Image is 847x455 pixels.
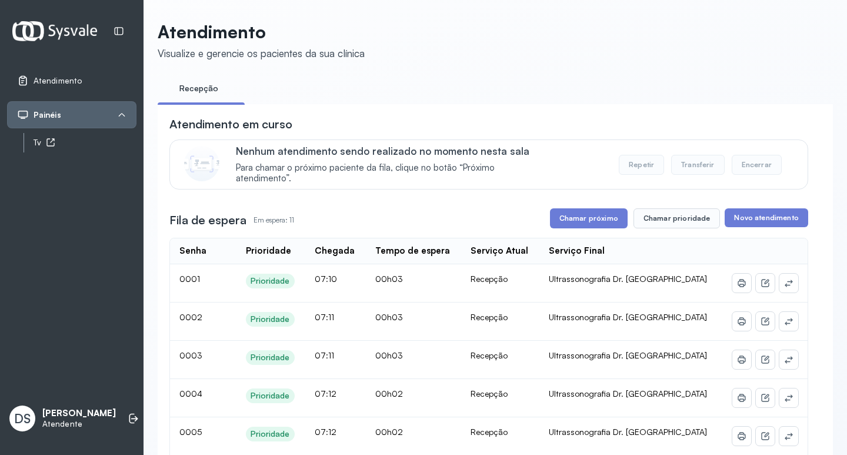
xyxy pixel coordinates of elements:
[471,388,530,399] div: Recepção
[179,274,200,284] span: 0001
[471,427,530,437] div: Recepção
[315,388,336,398] span: 07:12
[236,145,547,157] p: Nenhum atendimento sendo realizado no momento nesta sala
[251,314,290,324] div: Prioridade
[34,138,136,148] div: Tv
[158,47,365,59] div: Visualize e gerencie os pacientes da sua clínica
[732,155,782,175] button: Encerrar
[550,208,628,228] button: Chamar próximo
[158,21,365,42] p: Atendimento
[179,245,206,257] div: Senha
[169,212,246,228] h3: Fila de espera
[471,312,530,323] div: Recepção
[179,427,202,437] span: 0005
[315,245,355,257] div: Chegada
[471,274,530,284] div: Recepção
[42,408,116,419] p: [PERSON_NAME]
[671,155,725,175] button: Transferir
[34,110,61,120] span: Painéis
[315,274,337,284] span: 07:10
[254,212,294,228] p: Em espera: 11
[375,274,403,284] span: 00h03
[179,388,202,398] span: 0004
[549,388,707,398] span: Ultrassonografia Dr. [GEOGRAPHIC_DATA]
[375,245,450,257] div: Tempo de espera
[12,21,97,41] img: Logotipo do estabelecimento
[17,75,126,87] a: Atendimento
[251,429,290,439] div: Prioridade
[158,79,240,98] a: Recepção
[251,391,290,401] div: Prioridade
[375,427,403,437] span: 00h02
[375,312,403,322] span: 00h03
[549,427,707,437] span: Ultrassonografia Dr. [GEOGRAPHIC_DATA]
[179,350,202,360] span: 0003
[315,312,334,322] span: 07:11
[619,155,664,175] button: Repetir
[42,419,116,429] p: Atendente
[375,350,403,360] span: 00h03
[179,312,202,322] span: 0002
[549,350,707,360] span: Ultrassonografia Dr. [GEOGRAPHIC_DATA]
[251,276,290,286] div: Prioridade
[246,245,291,257] div: Prioridade
[251,353,290,363] div: Prioridade
[169,116,292,132] h3: Atendimento em curso
[549,274,707,284] span: Ultrassonografia Dr. [GEOGRAPHIC_DATA]
[633,208,721,228] button: Chamar prioridade
[375,388,403,398] span: 00h02
[34,135,136,150] a: Tv
[549,245,605,257] div: Serviço Final
[236,162,547,185] span: Para chamar o próximo paciente da fila, clique no botão “Próximo atendimento”.
[34,76,82,86] span: Atendimento
[471,350,530,361] div: Recepção
[725,208,808,227] button: Novo atendimento
[315,350,334,360] span: 07:11
[184,146,219,181] img: Imagem de CalloutCard
[471,245,528,257] div: Serviço Atual
[549,312,707,322] span: Ultrassonografia Dr. [GEOGRAPHIC_DATA]
[315,427,336,437] span: 07:12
